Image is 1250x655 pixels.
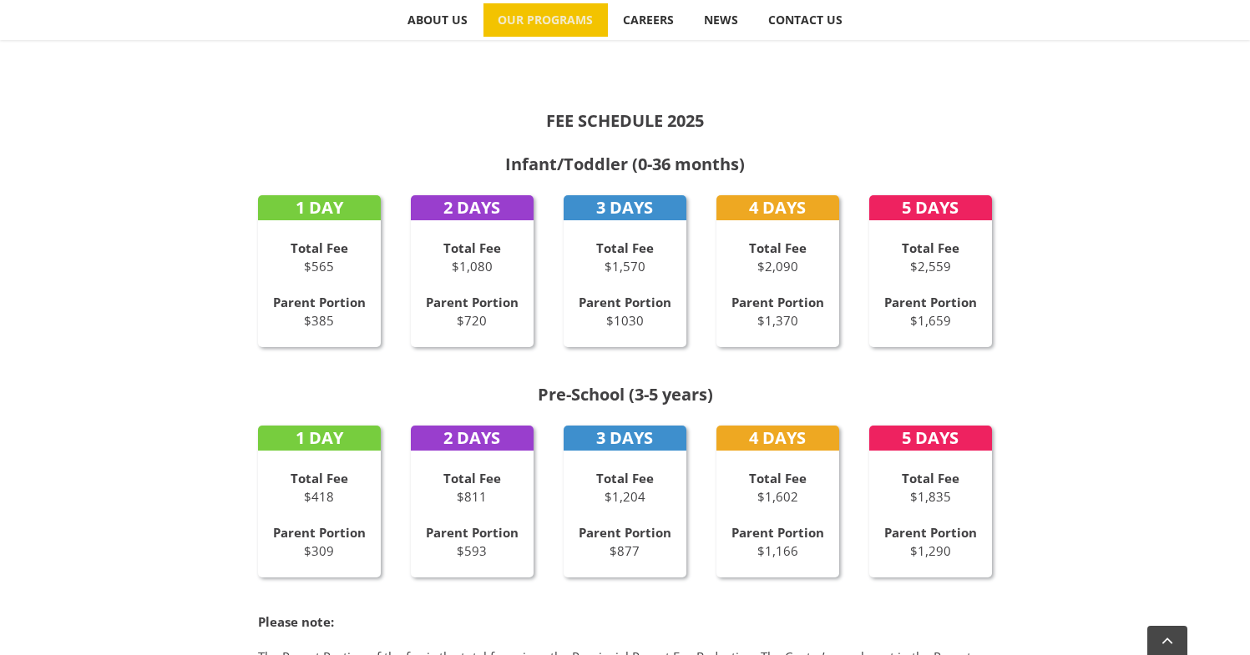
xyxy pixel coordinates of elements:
p: $1,166 [716,523,840,561]
p: $385 [258,293,382,330]
p: $1,080 [411,239,534,276]
a: ABOUT US [393,3,483,37]
strong: Total Fee [443,470,501,486]
p: $1,659 [869,293,993,330]
strong: Total Fee [596,470,654,486]
strong: 1 DAY [296,196,343,219]
strong: Total Fee [902,470,959,486]
strong: 3 DAYS [596,196,653,219]
p: $2,559 [869,239,993,276]
strong: Total Fee [902,239,959,256]
strong: Total Fee [291,470,348,486]
strong: Total Fee [596,239,654,256]
strong: Total Fee [291,239,348,256]
p: $720 [411,293,534,330]
p: $1,602 [716,469,840,506]
p: $309 [258,523,382,561]
a: CAREERS [609,3,689,37]
strong: Parent Portion [731,524,824,541]
strong: 5 DAYS [902,196,959,219]
strong: Infant/Toddler (0-36 months) [505,153,745,175]
p: $1,570 [564,239,687,276]
strong: Total Fee [443,239,501,256]
strong: Parent Portion [579,524,671,541]
p: $1,370 [716,293,840,330]
p: $593 [411,523,534,561]
strong: 5 DAYS [902,426,959,449]
span: CONTACT US [768,14,843,26]
p: $2,090 [716,239,840,276]
strong: FEE SCHEDULE 2025 [546,109,704,132]
a: CONTACT US [754,3,858,37]
p: $565 [258,239,382,276]
span: OUR PROGRAMS [498,14,593,26]
p: $1,290 [869,523,993,561]
p: $877 [564,523,687,561]
p: $1,835 [869,469,993,506]
strong: 4 DAYS [749,426,806,449]
strong: 1 DAY [296,426,343,449]
strong: 4 DAYS [749,196,806,219]
p: $811 [411,469,534,506]
strong: Total Fee [749,470,807,486]
strong: Parent Portion [884,524,977,541]
strong: Parent Portion [731,294,824,310]
strong: 3 DAYS [596,426,653,449]
span: CAREERS [623,14,674,26]
strong: Parent Portion [426,524,519,541]
strong: Pre-School (3-5 years) [538,383,713,406]
strong: Total Fee [749,239,807,256]
strong: Parent Portion [426,294,519,310]
strong: Parent Portion [273,294,366,310]
strong: Parent Portion [273,524,366,541]
p: $1,204 [564,469,687,506]
strong: Please note: [258,613,334,630]
strong: 2 DAYS [443,426,500,449]
strong: Parent Portion [884,294,977,310]
span: NEWS [704,14,738,26]
strong: Parent Portion [579,294,671,310]
p: $418 [258,469,382,506]
p: $1030 [564,293,687,330]
strong: 2 DAYS [443,196,500,219]
span: ABOUT US [407,14,468,26]
a: OUR PROGRAMS [483,3,608,37]
a: NEWS [690,3,753,37]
